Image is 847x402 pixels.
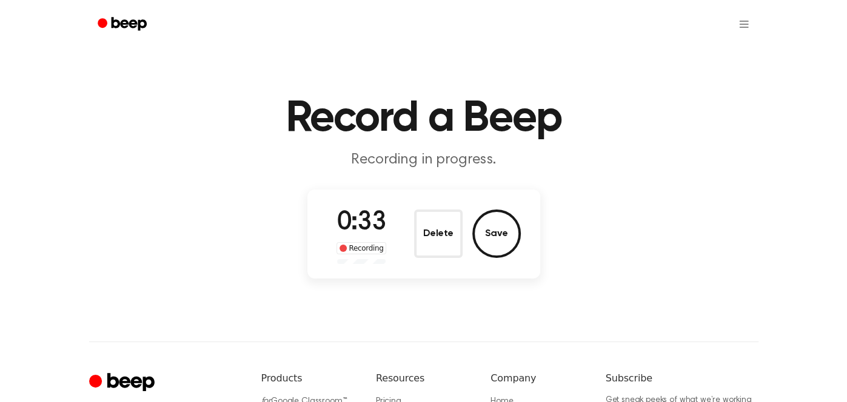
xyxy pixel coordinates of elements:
button: Save Audio Record [472,209,521,258]
h6: Subscribe [606,371,758,386]
div: Recording [336,242,387,254]
a: Cruip [89,371,158,395]
button: Delete Audio Record [414,209,463,258]
h6: Company [490,371,586,386]
p: Recording in progress. [191,150,657,170]
a: Beep [89,13,158,36]
h1: Record a Beep [113,97,734,140]
button: Open menu [729,10,758,39]
h6: Resources [376,371,471,386]
h6: Products [261,371,357,386]
span: 0:33 [337,210,386,236]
